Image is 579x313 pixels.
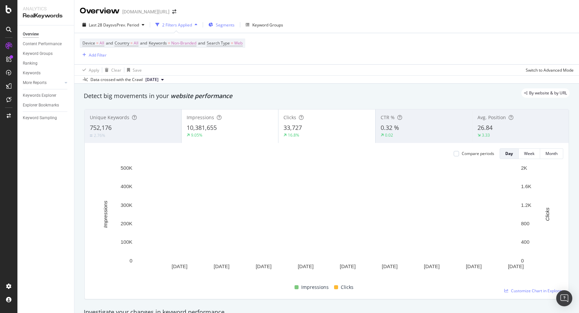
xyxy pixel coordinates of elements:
span: Country [115,40,129,46]
div: Data crossed with the Crawl [90,77,143,83]
span: Last 28 Days [89,22,113,28]
span: Unique Keywords [90,114,129,121]
button: [DATE] [143,76,167,84]
text: [DATE] [466,263,481,269]
span: Avg. Position [477,114,506,121]
span: and [140,40,147,46]
text: 1.2K [521,202,531,208]
button: Month [540,148,563,159]
text: 300K [121,202,132,208]
div: Keywords Explorer [23,92,56,99]
text: 500K [121,165,132,171]
img: Equal [90,135,92,137]
a: Keywords [23,70,69,77]
text: 800 [521,221,529,226]
span: Clicks [283,114,296,121]
span: 10,381,655 [187,124,217,132]
text: Impressions [103,201,108,228]
button: Day [500,148,519,159]
text: [DATE] [298,263,314,269]
div: Analytics [23,5,69,12]
span: All [100,38,104,48]
div: 9.05% [191,132,202,138]
span: Web [234,38,243,48]
div: Add Filter [89,52,107,58]
text: 0 [521,258,524,263]
a: More Reports [23,79,63,86]
text: 2K [521,165,527,171]
button: Keyword Groups [243,19,286,30]
text: [DATE] [382,263,398,269]
div: Content Performance [23,41,62,48]
div: Clear [111,67,121,73]
div: More Reports [23,79,47,86]
span: 0.32 % [381,124,399,132]
text: [DATE] [508,263,524,269]
button: Add Filter [80,51,107,59]
span: and [198,40,205,46]
a: Content Performance [23,41,69,48]
div: Overview [23,31,39,38]
text: 400 [521,239,529,245]
span: vs Prev. Period [113,22,139,28]
span: Device [82,40,95,46]
div: legacy label [521,88,570,98]
span: 33,727 [283,124,302,132]
div: RealKeywords [23,12,69,20]
button: Apply [80,65,99,75]
div: 0.02 [385,132,393,138]
button: Last 28 DaysvsPrev. Period [80,19,147,30]
div: Switch to Advanced Mode [526,67,574,73]
span: Segments [216,22,235,28]
div: Save [133,67,142,73]
button: Week [519,148,540,159]
a: Explorer Bookmarks [23,102,69,109]
a: Customize Chart in Explorer [504,288,563,294]
text: [DATE] [256,263,271,269]
text: 0 [130,258,132,263]
text: [DATE] [172,263,187,269]
div: Keyword Sampling [23,114,57,122]
div: 16.8% [288,132,299,138]
text: 200K [121,221,132,226]
a: Ranking [23,60,69,67]
div: Day [505,151,513,156]
text: [DATE] [424,263,440,269]
span: and [106,40,113,46]
button: Save [124,65,142,75]
button: Switch to Advanced Mode [523,65,574,75]
text: [DATE] [214,263,230,269]
text: 1.6K [521,183,531,189]
span: CTR % [381,114,395,121]
span: All [134,38,138,48]
a: Keywords Explorer [23,92,69,99]
div: 2 Filters Applied [162,22,192,28]
div: Compare periods [462,151,494,156]
button: 2 Filters Applied [153,19,200,30]
span: = [231,40,233,46]
span: Non-Branded [171,38,196,48]
text: Clicks [544,207,550,221]
text: 100K [121,239,132,245]
div: Open Intercom Messenger [556,290,572,306]
text: 400K [121,183,132,189]
div: Explorer Bookmarks [23,102,59,109]
span: 2025 Aug. 17th [145,77,158,83]
div: [DOMAIN_NAME][URL] [122,8,170,15]
div: Keyword Groups [252,22,283,28]
text: [DATE] [340,263,356,269]
span: Customize Chart in Explorer [511,288,563,294]
div: Ranking [23,60,38,67]
span: = [96,40,99,46]
span: = [168,40,170,46]
svg: A chart. [90,164,563,281]
span: Impressions [301,283,329,291]
div: Month [545,151,558,156]
div: Apply [89,67,99,73]
span: Search Type [207,40,230,46]
div: arrow-right-arrow-left [172,9,176,14]
span: = [130,40,133,46]
div: Keyword Groups [23,50,53,57]
span: Clicks [341,283,353,291]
